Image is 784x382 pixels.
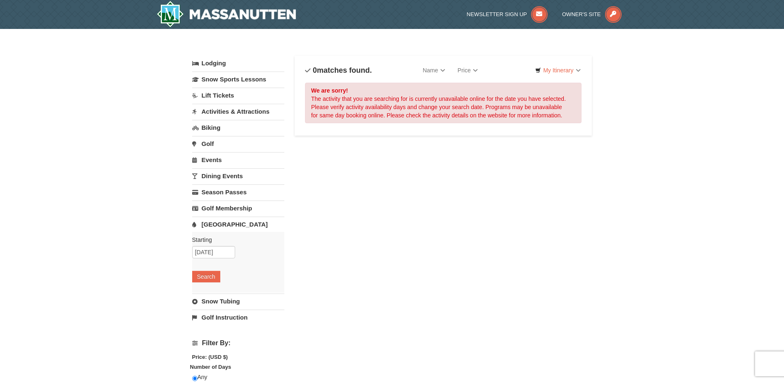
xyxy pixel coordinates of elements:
[192,72,284,87] a: Snow Sports Lessons
[192,339,284,347] h4: Filter By:
[562,11,622,17] a: Owner's Site
[530,64,586,76] a: My Itinerary
[192,168,284,184] a: Dining Events
[192,236,278,244] label: Starting
[417,62,451,79] a: Name
[311,87,348,94] strong: We are sorry!
[192,184,284,200] a: Season Passes
[467,11,548,17] a: Newsletter Sign Up
[562,11,601,17] span: Owner's Site
[192,310,284,325] a: Golf Instruction
[190,364,231,370] strong: Number of Days
[192,271,220,282] button: Search
[192,104,284,119] a: Activities & Attractions
[192,201,284,216] a: Golf Membership
[192,294,284,309] a: Snow Tubing
[157,1,296,27] a: Massanutten Resort
[192,217,284,232] a: [GEOGRAPHIC_DATA]
[192,136,284,151] a: Golf
[157,1,296,27] img: Massanutten Resort Logo
[192,88,284,103] a: Lift Tickets
[192,120,284,135] a: Biking
[451,62,484,79] a: Price
[192,152,284,167] a: Events
[192,56,284,71] a: Lodging
[467,11,527,17] span: Newsletter Sign Up
[192,354,228,360] strong: Price: (USD $)
[305,83,582,123] div: The activity that you are searching for is currently unavailable online for the date you have sel...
